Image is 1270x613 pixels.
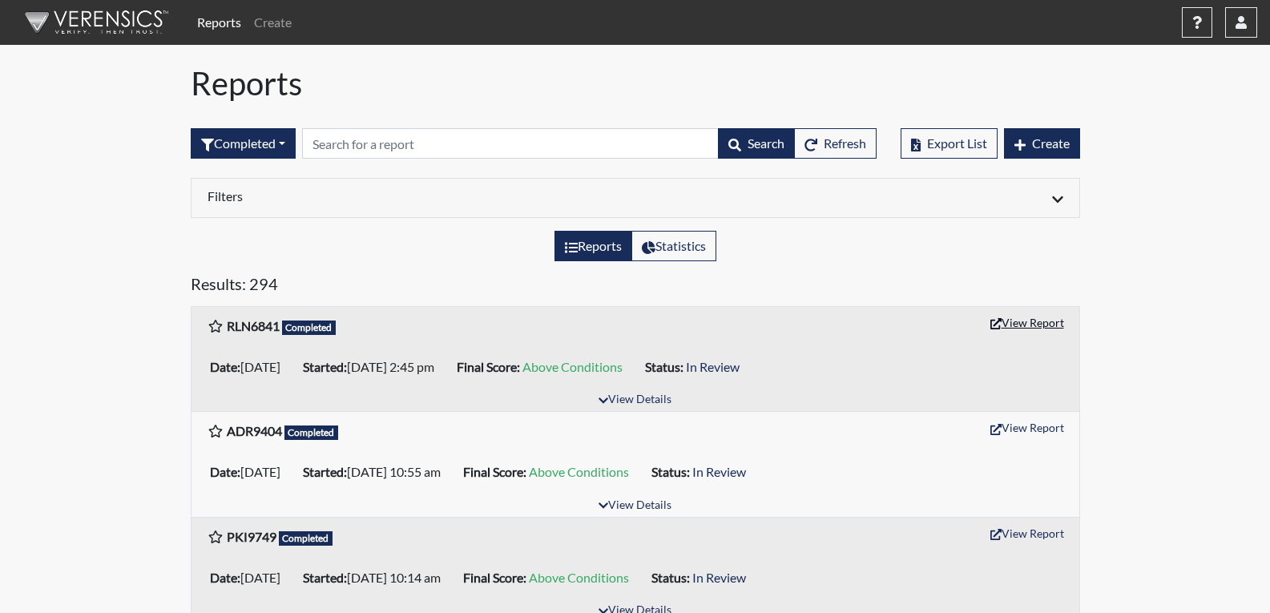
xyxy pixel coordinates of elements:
button: Completed [191,128,296,159]
span: Refresh [824,135,866,151]
span: In Review [692,464,746,479]
span: Search [748,135,784,151]
b: Started: [303,570,347,585]
b: PKI9749 [227,529,276,544]
label: View the list of reports [554,231,632,261]
button: Create [1004,128,1080,159]
a: Reports [191,6,248,38]
h1: Reports [191,64,1080,103]
div: Click to expand/collapse filters [196,188,1075,208]
a: Create [248,6,298,38]
b: Status: [645,359,683,374]
b: ADR9404 [227,423,282,438]
button: View Details [591,389,679,411]
button: View Report [983,415,1071,440]
button: View Details [591,495,679,517]
b: RLN6841 [227,318,280,333]
b: Final Score: [463,464,526,479]
b: Started: [303,359,347,374]
input: Search by Registration ID, Interview Number, or Investigation Name. [302,128,719,159]
label: View statistics about completed interviews [631,231,716,261]
span: Above Conditions [529,464,629,479]
span: Completed [282,321,337,335]
button: Search [718,128,795,159]
button: View Report [983,521,1071,546]
b: Status: [651,464,690,479]
span: Export List [927,135,987,151]
h5: Results: 294 [191,274,1080,300]
b: Date: [210,464,240,479]
span: Completed [284,425,339,440]
span: Create [1032,135,1070,151]
button: Refresh [794,128,877,159]
b: Status: [651,570,690,585]
li: [DATE] [204,459,296,485]
b: Final Score: [457,359,520,374]
span: In Review [686,359,740,374]
span: In Review [692,570,746,585]
li: [DATE] 10:55 am [296,459,457,485]
div: Filter by interview status [191,128,296,159]
button: Export List [901,128,998,159]
span: Completed [279,531,333,546]
span: Above Conditions [529,570,629,585]
li: [DATE] [204,565,296,591]
span: Above Conditions [522,359,623,374]
button: View Report [983,310,1071,335]
li: [DATE] 2:45 pm [296,354,450,380]
h6: Filters [208,188,623,204]
b: Final Score: [463,570,526,585]
li: [DATE] 10:14 am [296,565,457,591]
b: Started: [303,464,347,479]
b: Date: [210,570,240,585]
b: Date: [210,359,240,374]
li: [DATE] [204,354,296,380]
